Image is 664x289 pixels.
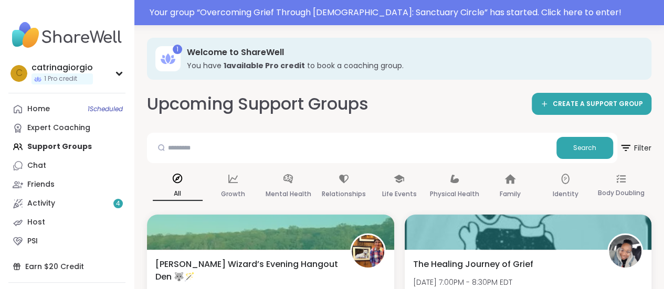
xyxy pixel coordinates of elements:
[619,133,651,163] button: Filter
[553,100,643,109] span: CREATE A SUPPORT GROUP
[8,257,125,276] div: Earn $20 Credit
[553,188,578,200] p: Identity
[155,258,339,283] span: [PERSON_NAME] Wizard’s Evening Hangout Den 🐺🪄
[147,92,368,116] h2: Upcoming Support Groups
[597,187,644,199] p: Body Doubling
[27,236,38,247] div: PSI
[430,188,479,200] p: Physical Health
[8,100,125,119] a: Home1Scheduled
[266,188,311,200] p: Mental Health
[31,62,93,73] div: catrinagiorgio
[609,235,641,267] img: levornia
[27,179,55,190] div: Friends
[44,74,77,83] span: 1 Pro credit
[8,119,125,137] a: Expert Coaching
[88,105,123,113] span: 1 Scheduled
[221,188,245,200] p: Growth
[150,6,658,19] div: Your group “ Overcoming Grief Through [DEMOGRAPHIC_DATA]: Sanctuary Circle ” has started. Click h...
[8,232,125,251] a: PSI
[8,17,125,53] img: ShareWell Nav Logo
[8,194,125,213] a: Activity4
[187,60,637,71] h3: You have to book a coaching group.
[27,104,50,114] div: Home
[224,60,305,71] b: 1 available Pro credit
[413,277,512,287] span: [DATE] 7:00PM - 8:30PM EDT
[8,213,125,232] a: Host
[500,188,521,200] p: Family
[556,137,613,159] button: Search
[27,160,46,171] div: Chat
[382,188,416,200] p: Life Events
[27,123,90,133] div: Expert Coaching
[27,198,55,209] div: Activity
[573,143,596,153] span: Search
[173,45,182,54] div: 1
[413,258,533,271] span: The Healing Journey of Grief
[187,47,637,58] h3: Welcome to ShareWell
[619,135,651,160] span: Filter
[27,217,45,228] div: Host
[116,199,120,208] span: 4
[352,235,384,267] img: AmberWolffWizard
[153,187,203,201] p: All
[16,67,23,80] span: c
[532,93,651,115] a: CREATE A SUPPORT GROUP
[8,156,125,175] a: Chat
[8,175,125,194] a: Friends
[322,188,366,200] p: Relationships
